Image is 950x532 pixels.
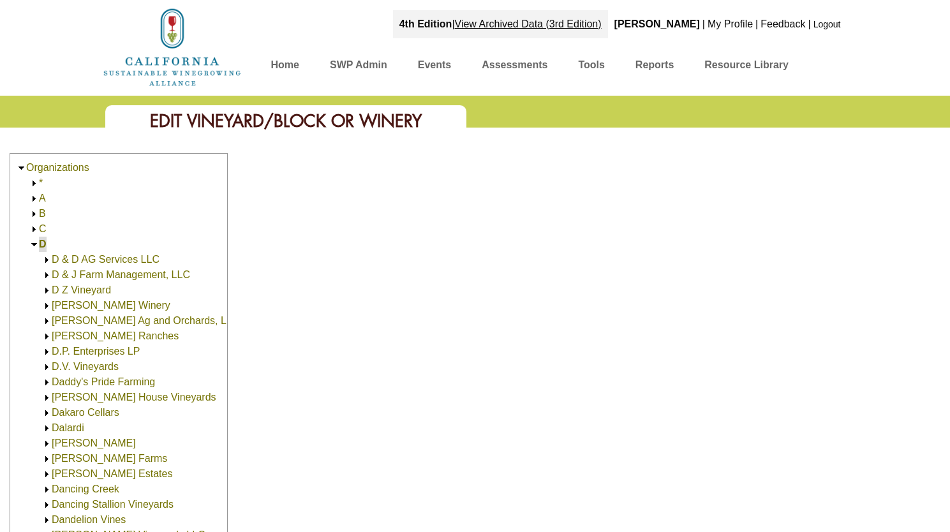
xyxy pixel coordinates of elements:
div: | [393,10,608,38]
a: [PERSON_NAME] House Vineyards [52,392,216,403]
a: Dandelion Vines [52,514,126,525]
a: D [39,239,47,249]
img: Collapse D [29,240,39,249]
a: Feedback [761,18,805,29]
img: Expand Dalardi [42,424,52,433]
img: Expand Dahl House Vineyards [42,393,52,403]
a: Events [418,56,451,78]
img: Expand D Z Vineyard [42,286,52,295]
b: [PERSON_NAME] [614,18,700,29]
img: Expand A [29,194,39,203]
img: Expand D.P. Enterprises LP [42,347,52,357]
a: [PERSON_NAME] Ranches [52,330,179,341]
a: A [39,193,46,203]
a: Organizations [26,162,89,173]
a: B [39,208,46,219]
a: [PERSON_NAME] Farms [52,453,167,464]
a: Logout [813,19,841,29]
a: D Z Vineyard [52,284,111,295]
a: Home [271,56,299,78]
img: Expand Dandelion Vines [42,515,52,525]
img: Expand D & D AG Services LLC [42,255,52,265]
a: [PERSON_NAME] Estates [52,468,172,479]
a: Home [102,41,242,52]
a: My Profile [708,18,753,29]
a: [PERSON_NAME] [52,438,136,448]
a: Dalardi [52,422,84,433]
strong: 4th Edition [399,18,452,29]
img: Expand * [29,179,39,188]
a: Dancing Creek [52,484,119,494]
img: Expand D'Argenzio Winery [42,301,52,311]
img: Expand Dakaro Cellars [42,408,52,418]
span: Edit Vineyard/Block or Winery [150,110,422,132]
img: Expand Dancing Stallion Vineyards [42,500,52,510]
img: Collapse Organizations [17,163,26,173]
a: D & D AG Services LLC [52,254,160,265]
img: Expand B [29,209,39,219]
a: Dancing Stallion Vineyards [52,499,174,510]
a: Daddy's Pride Farming [52,376,155,387]
img: Expand Daddy's Pride Farming [42,378,52,387]
img: Expand Dancing Creek [42,485,52,494]
a: [PERSON_NAME] Winery [52,300,170,311]
a: D.P. Enterprises LP [52,346,140,357]
a: Dakaro Cellars [52,407,119,418]
a: Assessments [482,56,547,78]
a: Tools [578,56,604,78]
img: logo_cswa2x.png [102,6,242,88]
a: Resource Library [704,56,789,78]
img: Expand D. Rafanelli Ranches [42,332,52,341]
a: View Archived Data (3rd Edition) [455,18,602,29]
a: Reports [635,56,674,78]
div: | [807,10,812,38]
img: Expand D. Campos Ag and Orchards, LLC [42,316,52,326]
img: Expand D & J Farm Management, LLC [42,270,52,280]
img: Expand C [29,225,39,234]
a: D & J Farm Management, LLC [52,269,190,280]
img: Expand Damiano Vineyards [42,439,52,448]
img: Expand Dan Fabbri Farms [42,454,52,464]
a: C [39,223,47,234]
img: Expand Dana Estates [42,469,52,479]
a: [PERSON_NAME] Ag and Orchards, LLC [52,315,239,326]
div: | [701,10,706,38]
img: Expand D.V. Vineyards [42,362,52,372]
a: D.V. Vineyards [52,361,119,372]
a: SWP Admin [330,56,387,78]
div: | [754,10,759,38]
